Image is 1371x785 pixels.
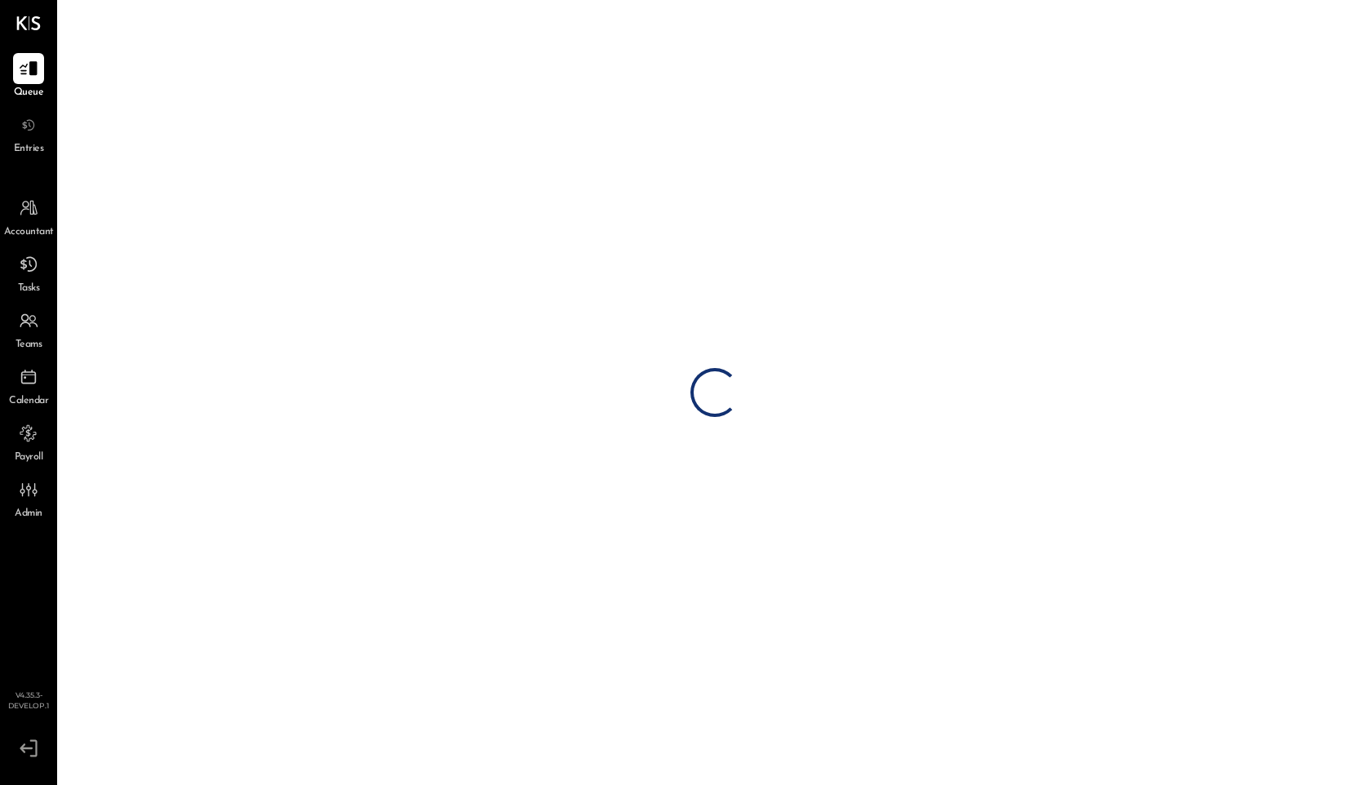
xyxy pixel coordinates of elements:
span: Calendar [9,394,48,409]
a: Admin [1,474,56,521]
span: Admin [15,507,42,521]
a: Entries [1,109,56,157]
span: Entries [14,142,44,157]
span: Payroll [15,450,43,465]
span: Accountant [4,225,54,240]
span: Queue [14,86,44,100]
a: Queue [1,53,56,100]
a: Tasks [1,249,56,296]
a: Accountant [1,193,56,240]
a: Payroll [1,418,56,465]
span: Teams [16,338,42,353]
span: Tasks [18,282,40,296]
a: Calendar [1,361,56,409]
a: Teams [1,305,56,353]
